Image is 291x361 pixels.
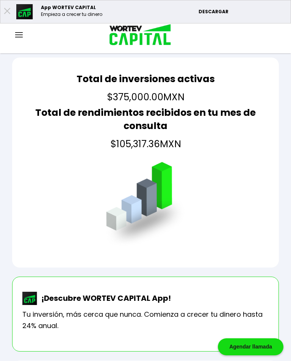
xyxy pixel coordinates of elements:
p: DESCARGAR [199,8,287,15]
h4: $105,317.36 MXN [22,138,269,150]
img: hamburguer-menu2 [15,32,23,37]
div: Agendar llamada [218,338,283,355]
img: appicon [16,4,33,19]
p: Empieza a crecer tu dinero [41,11,102,18]
p: Tu inversión, más cerca que nunca. Comienza a crecer tu dinero hasta 24% anual. [22,309,269,331]
img: grafica.516fef24.png [103,162,189,248]
p: ¡Descubre WORTEV CAPITAL App! [38,293,171,304]
h2: Total de rendimientos recibidos en tu mes de consulta [22,106,269,132]
p: App WORTEV CAPITAL [41,4,102,11]
img: wortev-capital-app-icon [22,292,38,305]
h2: Total de inversiones activas [77,72,215,86]
img: logo_wortev_capital [102,23,174,48]
h4: $375,000.00 MXN [77,92,215,103]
